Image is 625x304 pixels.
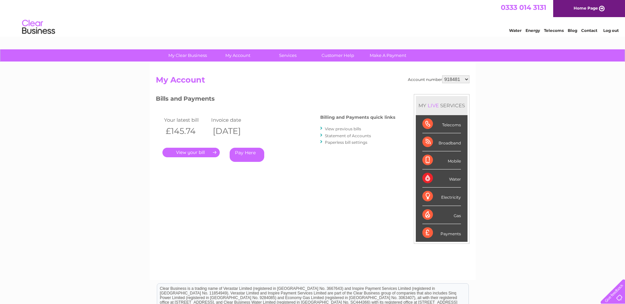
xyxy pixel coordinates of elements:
[509,28,522,33] a: Water
[422,206,461,224] div: Gas
[361,49,415,62] a: Make A Payment
[211,49,265,62] a: My Account
[320,115,395,120] h4: Billing and Payments quick links
[325,140,367,145] a: Paperless bill settings
[422,188,461,206] div: Electricity
[422,151,461,169] div: Mobile
[544,28,564,33] a: Telecoms
[210,124,257,138] th: [DATE]
[160,49,215,62] a: My Clear Business
[162,124,210,138] th: £145.74
[261,49,315,62] a: Services
[422,169,461,188] div: Water
[581,28,597,33] a: Contact
[162,115,210,124] td: Your latest bill
[416,96,468,115] div: MY SERVICES
[408,75,469,83] div: Account number
[157,4,469,32] div: Clear Business is a trading name of Verastar Limited (registered in [GEOGRAPHIC_DATA] No. 3667643...
[210,115,257,124] td: Invoice date
[422,115,461,133] div: Telecoms
[422,133,461,151] div: Broadband
[156,75,469,88] h2: My Account
[426,102,440,109] div: LIVE
[501,3,546,12] a: 0333 014 3131
[422,224,461,242] div: Payments
[162,148,220,157] a: .
[526,28,540,33] a: Energy
[311,49,365,62] a: Customer Help
[325,133,371,138] a: Statement of Accounts
[568,28,577,33] a: Blog
[22,17,55,37] img: logo.png
[325,126,361,131] a: View previous bills
[230,148,264,162] a: Pay Here
[156,94,395,106] h3: Bills and Payments
[603,28,619,33] a: Log out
